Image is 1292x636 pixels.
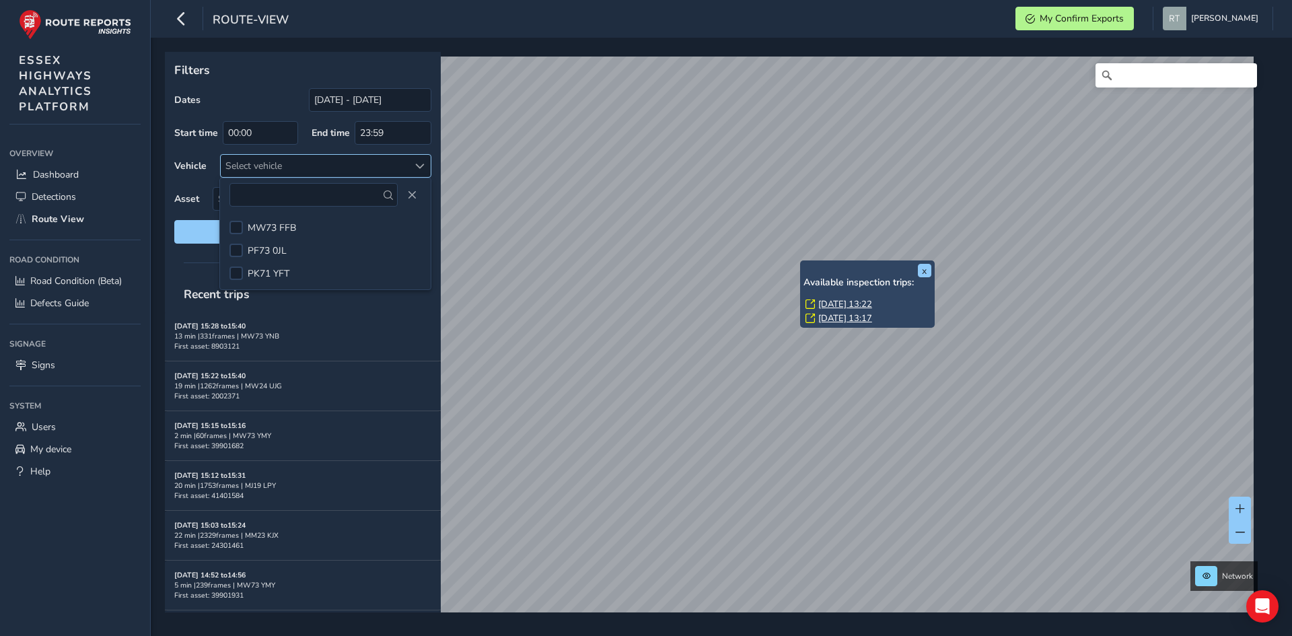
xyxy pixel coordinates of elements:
label: Vehicle [174,160,207,172]
span: First asset: 39901931 [174,590,244,600]
span: First asset: 2002371 [174,391,240,401]
div: 13 min | 331 frames | MW73 YNB [174,331,431,341]
span: [PERSON_NAME] [1191,7,1258,30]
strong: [DATE] 15:03 to 15:24 [174,520,246,530]
strong: [DATE] 15:28 to 15:40 [174,321,246,331]
label: Dates [174,94,201,106]
button: My Confirm Exports [1015,7,1134,30]
span: PK71 YFT [248,267,289,280]
img: rr logo [19,9,131,40]
span: Road Condition (Beta) [30,275,122,287]
span: My device [30,443,71,456]
div: 22 min | 2329 frames | MM23 KJX [174,530,431,540]
div: 20 min | 1753 frames | MJ19 LPY [174,481,431,491]
a: Dashboard [9,164,141,186]
strong: [DATE] 14:52 to 14:56 [174,570,246,580]
span: route-view [213,11,289,30]
a: Road Condition (Beta) [9,270,141,292]
span: My Confirm Exports [1040,12,1124,25]
div: Signage [9,334,141,354]
div: System [9,396,141,416]
span: Network [1222,571,1253,581]
strong: [DATE] 15:22 to 15:40 [174,371,246,381]
label: Start time [174,127,218,139]
span: First asset: 41401584 [174,491,244,501]
span: Route View [32,213,84,225]
a: [DATE] 13:22 [818,298,872,310]
div: 19 min | 1262 frames | MW24 UJG [174,381,431,391]
span: First asset: 24301461 [174,540,244,551]
button: Close [402,186,421,205]
span: First asset: 39901682 [174,441,244,451]
img: diamond-layout [1163,7,1186,30]
span: Defects Guide [30,297,89,310]
a: Defects Guide [9,292,141,314]
span: Dashboard [33,168,79,181]
div: 2 min | 60 frames | MW73 YMY [174,431,431,441]
h6: Available inspection trips: [803,277,931,289]
p: Filters [174,61,431,79]
button: Reset filters [174,220,431,244]
a: My device [9,438,141,460]
span: Help [30,465,50,478]
a: [DATE] 13:17 [818,312,872,324]
a: Help [9,460,141,483]
span: Select an asset code [213,188,408,210]
a: Users [9,416,141,438]
span: Reset filters [184,225,421,238]
div: Open Intercom Messenger [1246,590,1279,623]
span: PF73 0JL [248,244,287,257]
div: Overview [9,143,141,164]
strong: [DATE] 15:12 to 15:31 [174,470,246,481]
label: Asset [174,192,199,205]
a: Signs [9,354,141,376]
canvas: Map [170,57,1254,628]
button: [PERSON_NAME] [1163,7,1263,30]
strong: [DATE] 15:15 to 15:16 [174,421,246,431]
label: End time [312,127,350,139]
span: Users [32,421,56,433]
button: x [918,264,931,277]
div: Select vehicle [221,155,408,177]
span: Recent trips [174,277,259,312]
div: Road Condition [9,250,141,270]
span: ESSEX HIGHWAYS ANALYTICS PLATFORM [19,52,92,114]
input: Search [1096,63,1257,87]
span: Signs [32,359,55,372]
a: Route View [9,208,141,230]
span: Detections [32,190,76,203]
a: Detections [9,186,141,208]
span: First asset: 8903121 [174,341,240,351]
span: MW73 FFB [248,221,296,234]
div: 5 min | 239 frames | MW73 YMY [174,580,431,590]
